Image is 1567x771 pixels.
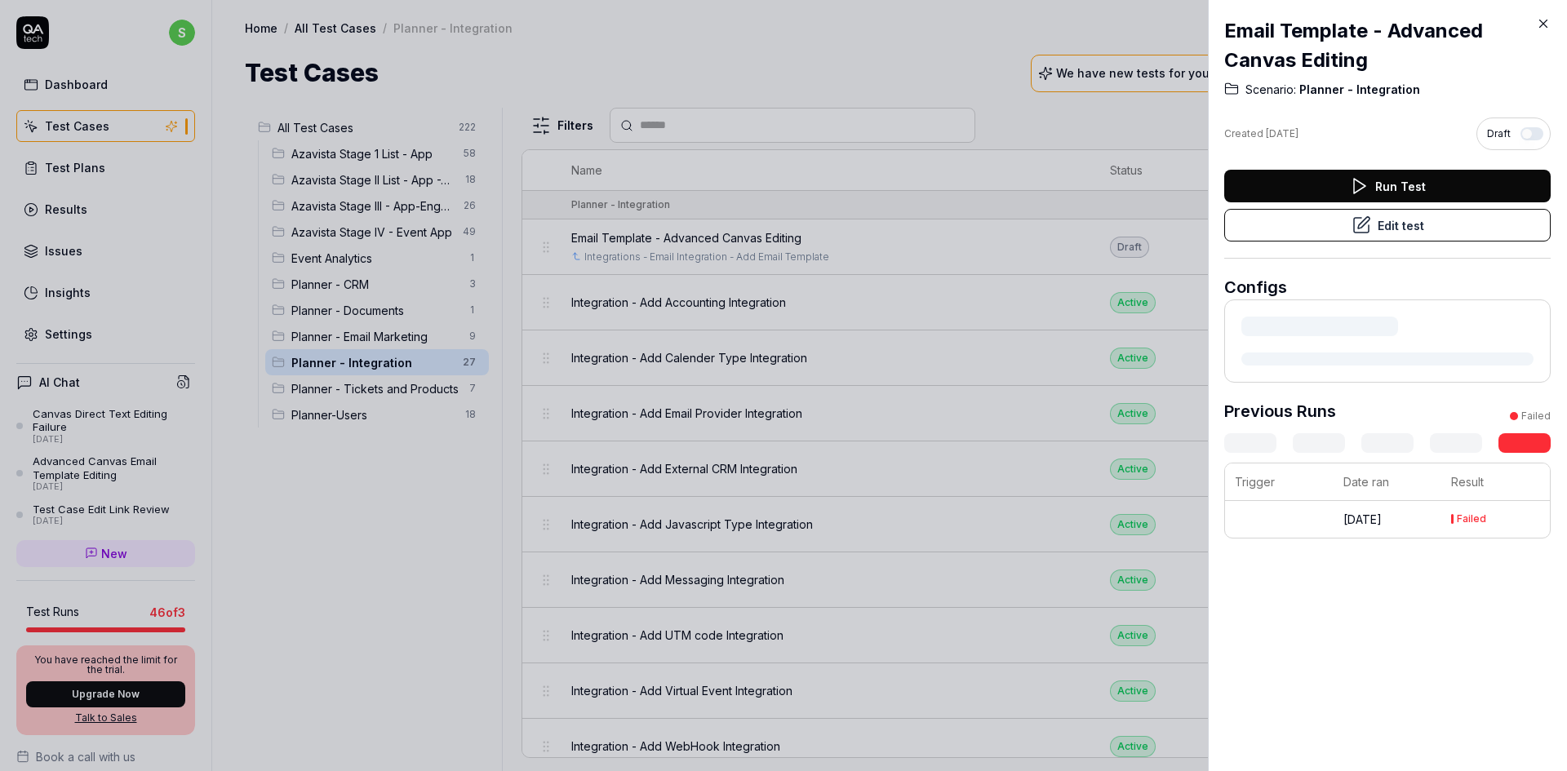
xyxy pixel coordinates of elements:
h3: Previous Runs [1224,399,1336,423]
h3: Configs [1224,275,1551,299]
button: Edit test [1224,209,1551,241]
div: Failed [1457,514,1486,524]
h2: Email Template - Advanced Canvas Editing [1224,16,1551,75]
time: [DATE] [1343,512,1382,526]
time: [DATE] [1266,127,1298,140]
span: Draft [1487,126,1511,141]
span: Scenario: [1245,82,1296,98]
th: Date ran [1334,463,1442,501]
div: Failed [1521,409,1551,423]
span: Planner - Integration [1296,82,1420,98]
div: Created [1224,126,1298,141]
th: Result [1441,463,1550,501]
th: Trigger [1225,463,1334,501]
